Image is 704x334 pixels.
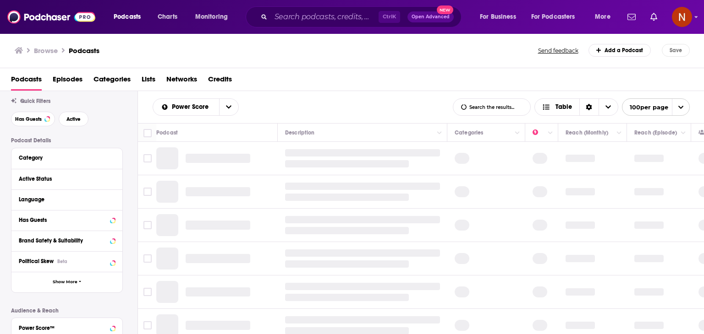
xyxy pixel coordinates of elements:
button: Column Actions [434,128,445,139]
span: Power Score [172,104,212,110]
div: Category [19,155,109,161]
input: Search podcasts, credits, & more... [271,10,379,24]
button: open menu [473,10,528,24]
span: Toggle select row [143,154,152,162]
div: Power Score™ [19,325,107,331]
div: Description [285,127,314,138]
span: Show More [53,280,77,285]
div: Reach (Episode) [634,127,677,138]
span: Table [555,104,572,110]
button: open menu [525,10,588,24]
div: Reach (Monthly) [566,127,608,138]
span: For Podcasters [531,11,575,23]
button: Column Actions [512,128,523,139]
span: Podcasts [114,11,141,23]
button: open menu [219,99,238,115]
button: open menu [189,10,240,24]
div: Active Status [19,176,109,182]
div: Power Score [533,127,545,138]
div: Has Guests [19,217,107,223]
a: Networks [166,72,197,91]
button: Save [662,44,690,57]
button: Send feedback [535,47,581,54]
span: Toggle select row [143,288,152,296]
button: open menu [153,104,219,110]
div: Language [19,196,109,203]
span: Toggle select row [143,188,152,196]
div: Podcast [156,127,178,138]
button: Brand Safety & Suitability [19,235,115,246]
button: Choose View [534,98,618,116]
span: Ctrl K [379,11,400,23]
span: Logged in as AdelNBM [672,7,692,27]
a: Credits [208,72,232,91]
button: Column Actions [545,128,556,139]
span: More [595,11,610,23]
a: Show notifications dropdown [624,9,639,25]
button: Power Score™ [19,322,115,333]
span: For Business [480,11,516,23]
span: 100 per page [622,100,668,114]
span: New [437,5,453,14]
button: Show profile menu [672,7,692,27]
h2: Choose List sort [153,98,239,116]
span: Open Advanced [412,15,450,19]
button: Open AdvancedNew [407,11,454,22]
span: Monitoring [195,11,228,23]
button: open menu [107,10,153,24]
p: Audience & Reach [11,307,123,314]
p: Podcast Details [11,137,123,144]
button: Show More [11,272,122,292]
a: Add a Podcast [588,44,651,57]
div: Categories [455,127,483,138]
span: Quick Filters [20,98,50,104]
span: Charts [158,11,177,23]
div: Sort Direction [579,99,599,115]
span: Toggle select row [143,221,152,229]
span: Toggle select row [143,321,152,329]
button: Column Actions [614,128,625,139]
span: Political Skew [19,258,54,264]
span: Has Guests [15,117,42,122]
div: Search podcasts, credits, & more... [254,6,470,27]
a: Episodes [53,72,82,91]
div: Beta [57,259,67,264]
img: User Profile [672,7,692,27]
img: Podchaser - Follow, Share and Rate Podcasts [7,8,95,26]
button: Active Status [19,173,115,184]
a: Lists [142,72,155,91]
a: Show notifications dropdown [647,9,661,25]
button: open menu [588,10,622,24]
button: Column Actions [678,128,689,139]
a: Podcasts [69,46,99,55]
button: Has Guests [11,112,55,126]
a: Charts [152,10,183,24]
button: Political SkewBeta [19,255,115,267]
span: Active [66,117,81,122]
button: Has Guests [19,214,115,226]
span: Toggle select row [143,254,152,263]
button: Active [59,112,88,126]
div: Brand Safety & Suitability [19,237,107,244]
h3: Browse [34,46,58,55]
button: open menu [622,98,690,116]
button: Language [19,194,115,205]
a: Categories [93,72,131,91]
a: Podcasts [11,72,42,91]
button: Category [19,152,115,163]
